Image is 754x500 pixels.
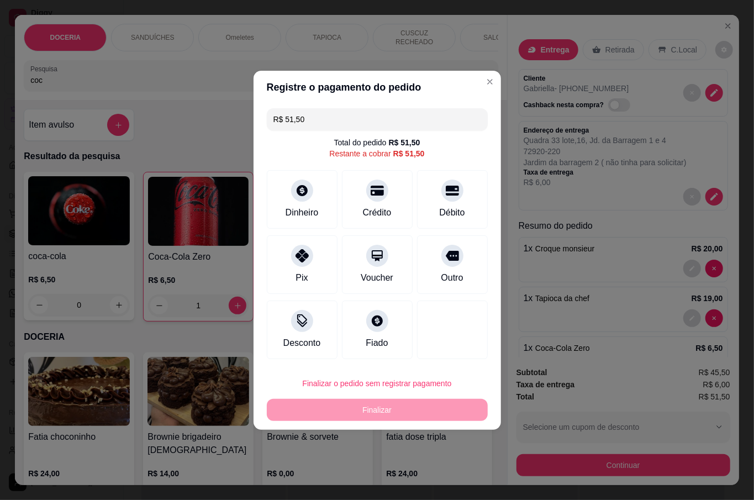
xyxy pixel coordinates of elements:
div: Total do pedido [334,137,420,148]
div: Dinheiro [286,206,319,219]
header: Registre o pagamento do pedido [254,71,501,104]
div: Desconto [283,336,321,350]
div: R$ 51,50 [389,137,420,148]
div: Restante a cobrar [329,148,424,159]
div: Outro [441,271,463,285]
input: Ex.: hambúrguer de cordeiro [273,108,481,130]
div: Fiado [366,336,388,350]
div: R$ 51,50 [393,148,425,159]
button: Close [481,73,499,91]
div: Crédito [363,206,392,219]
div: Débito [439,206,465,219]
button: Finalizar o pedido sem registrar pagamento [267,372,488,394]
div: Pix [296,271,308,285]
div: Voucher [361,271,393,285]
